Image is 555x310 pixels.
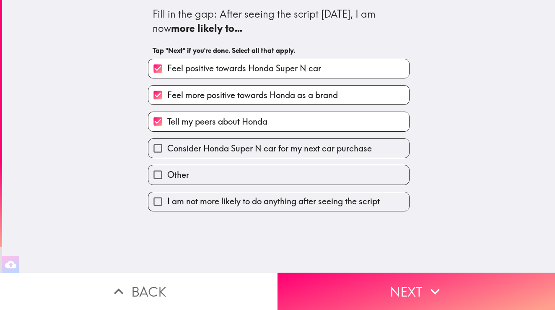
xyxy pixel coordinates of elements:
[167,89,338,101] span: Feel more positive towards Honda as a brand
[148,86,409,104] button: Feel more positive towards Honda as a brand
[167,63,321,74] span: Feel positive towards Honda Super N car
[148,59,409,78] button: Feel positive towards Honda Super N car
[167,143,372,154] span: Consider Honda Super N car for my next car purchase
[171,22,243,34] b: more likely to…
[277,273,555,310] button: Next
[167,169,189,181] span: Other
[167,116,267,128] span: Tell my peers about Honda
[148,165,409,184] button: Other
[153,46,405,55] h6: Tap "Next" if you're done. Select all that apply.
[167,195,380,207] span: I am not more likely to do anything after seeing the script
[148,192,409,211] button: I am not more likely to do anything after seeing the script
[148,139,409,158] button: Consider Honda Super N car for my next car purchase
[153,7,405,35] div: Fill in the gap: After seeing the script [DATE], I am now
[148,112,409,131] button: Tell my peers about Honda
